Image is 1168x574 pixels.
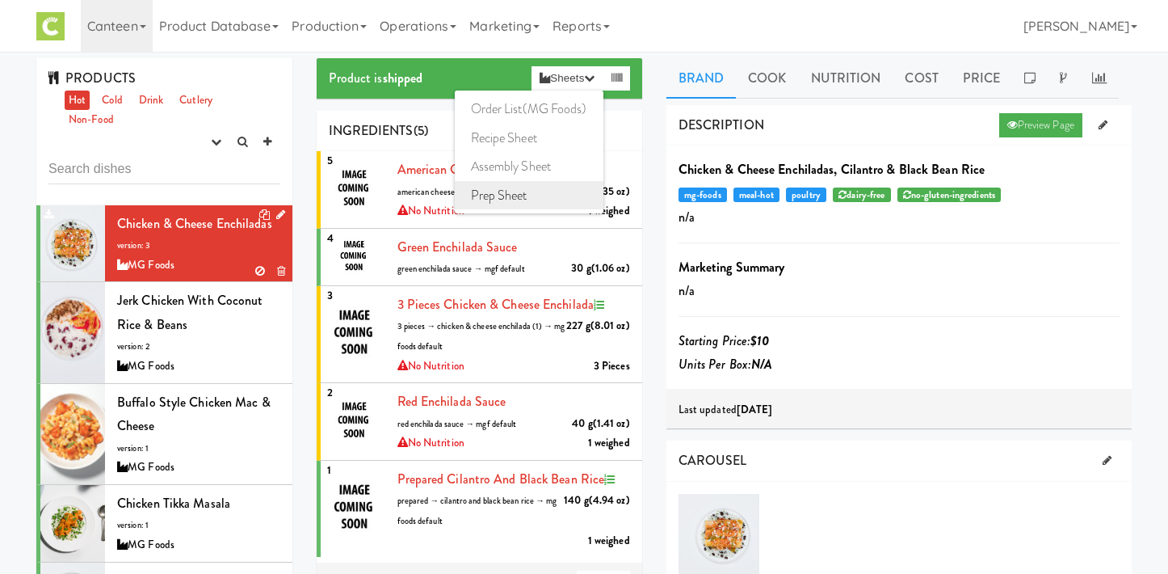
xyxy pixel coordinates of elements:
[321,378,339,407] span: 2
[317,229,642,286] li: 4Green Enchilada Sauce30 g(1.06 oz)green enchilada sauce → mgf default
[36,485,292,563] li: Chicken Tikka Masalaversion: 1MG Foods
[736,58,798,99] a: Cook
[175,91,216,111] a: Cutlery
[117,458,280,478] div: MG Foods
[317,151,642,229] li: 5American cheese10 g(0.35 oz)american cheese - special melt → mgf default1 weighed No Nutrition
[117,357,280,377] div: MG Foods
[117,291,263,334] span: Jerk Chicken with Coconut Rice & Beans
[36,384,292,485] li: Buffalo Style Chicken Mac & Cheeseversion: 1MG Foods
[571,259,629,279] div: 30 g
[48,69,136,87] span: PRODUCTS
[135,91,168,111] a: Drink
[317,383,642,461] li: 2Red Enchilada Sauce40 g(1.41 oz)red enchilada sauce → mgf default1 weighed No Nutrition
[593,416,630,431] span: (1.41 oz)
[36,205,292,283] li: Chicken & Cheese Enchiladasversion: 3MG Foods
[397,392,506,411] a: Red Enchilada Sauce
[397,320,565,352] span: 3 pieces → chicken & cheese enchilada (1) → mg foods default
[679,116,764,134] span: DESCRIPTION
[566,316,629,336] div: 227 g
[572,414,629,434] div: 40 g
[679,402,773,417] span: Last updated
[397,470,605,488] a: prepared cilantro and black bean rice
[455,124,603,153] a: Recipe Sheet
[397,203,464,218] span: No Nutrition
[833,188,890,202] span: non-halal-chicken
[397,263,525,275] span: green enchilada sauce → mgf default
[588,433,630,454] div: 1 weighed
[591,260,630,276] span: (1.06 oz)
[523,99,587,118] span: (MG Foods)
[317,461,642,557] li: 1prepared cilantro and black bean rice140 g(4.94 oz)prepared → cilantro and black bean rice → mg ...
[751,355,772,374] b: N/A
[397,418,517,430] span: red enchilada sauce → mgf default
[679,279,1120,303] p: n/a
[588,531,630,551] div: 1 weighed
[117,214,272,233] span: Chicken & Cheese Enchiladas
[666,58,737,99] a: Brand
[117,340,150,352] span: version: 2
[414,121,428,140] span: (5)
[397,435,464,450] span: No Nutrition
[604,475,615,485] i: Recipe
[397,495,557,527] span: prepared → cilantro and black bean rice → mg foods default
[588,201,630,222] div: 1 weighed
[397,358,464,374] span: No Nutrition
[455,91,603,213] ul: Sheets
[799,58,893,99] a: Nutrition
[397,295,595,314] a: 3 pieces Chicken & Cheese Enchilada
[455,95,603,124] a: Order List(MG Foods)
[117,494,230,513] span: Chicken Tikka Masala
[589,492,630,508] span: (4.94 oz)
[455,152,603,181] a: Assembly Sheet
[117,239,150,251] span: version: 3
[317,286,642,383] li: 33 pieces Chicken & Cheese Enchilada227 g(8.01 oz)3 pieces → chicken & cheese enchilada (1) → mg ...
[564,491,629,511] div: 140 g
[117,393,271,436] span: Buffalo Style Chicken Mac & Cheese
[590,184,630,199] span: (0.35 oz)
[397,238,518,256] a: Green Enchilada Sauce
[531,66,603,91] button: Sheets
[329,69,423,87] span: Product is
[679,188,727,202] span: mg-foods
[679,355,773,374] i: Units Per Box:
[455,181,603,210] a: Prep Sheet
[117,255,280,276] div: MG Foods
[951,58,1013,99] a: Price
[329,121,414,140] span: INGREDIENTS
[383,69,423,87] b: shipped
[117,535,280,555] div: MG Foods
[679,205,1120,230] p: n/a
[733,188,779,202] span: meal-hot
[36,282,292,383] li: Jerk Chicken with Coconut Rice & Beansversion: 2MG Foods
[65,91,90,111] a: Hot
[786,188,826,202] span: poultry
[679,451,747,470] span: CAROUSEL
[397,160,489,179] a: American cheese
[36,12,65,40] img: Micromart
[594,357,630,377] div: 3 Pieces
[321,146,339,175] span: 5
[321,456,338,484] span: 1
[737,402,773,417] b: [DATE]
[590,318,630,333] span: (8.01 oz)
[594,300,604,310] i: Recipe
[897,188,1002,202] span: non-halal-chicken
[321,224,340,252] span: 4
[999,113,1082,137] a: Preview Page
[321,281,339,310] span: 3
[117,519,149,531] span: version: 1
[65,110,118,130] a: Non-Food
[679,331,770,350] i: Starting Price:
[98,91,126,111] a: Cold
[893,58,950,99] a: Cost
[679,160,985,179] b: Chicken & Cheese Enchiladas, Cilantro & Black Bean Rice
[679,258,785,276] b: Marketing Summary
[750,331,769,350] b: $10
[48,154,280,184] input: Search dishes
[117,442,149,454] span: version: 1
